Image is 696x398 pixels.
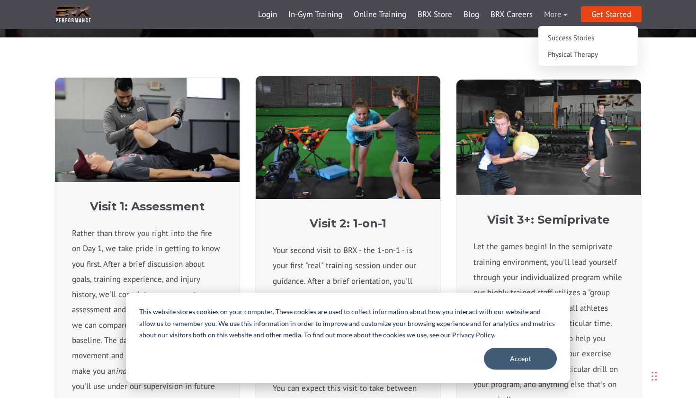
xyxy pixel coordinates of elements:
[252,3,283,26] a: Login
[538,3,573,26] a: More
[252,3,573,26] div: Navigation Menu
[458,3,485,26] a: Blog
[581,6,642,22] a: Get Started
[348,3,412,26] a: Online Training
[485,3,538,26] a: BRX Careers
[649,353,696,398] iframe: Chat Widget
[310,217,386,230] strong: Visit 2: 1-on-1
[54,5,92,24] img: BRX Transparent Logo-2
[116,366,164,376] i: individualized
[543,29,633,46] a: Success Stories
[412,3,458,26] a: BRX Store
[484,348,557,370] button: Accept
[256,76,440,199] img: Strowig
[90,199,205,213] strong: Visit 1: Assessment
[456,80,641,195] img: Johnson-copy
[139,306,557,341] p: This website stores cookies on your computer. These cookies are used to collect information about...
[651,362,657,390] div: Drag
[126,293,570,383] div: Cookie banner
[487,213,610,226] strong: Visit 3+: Semiprivate
[543,46,633,63] a: Physical Therapy
[55,78,240,182] img: Screen-Shot-2019-04-04-at-12.38.19-PM
[283,3,348,26] a: In-Gym Training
